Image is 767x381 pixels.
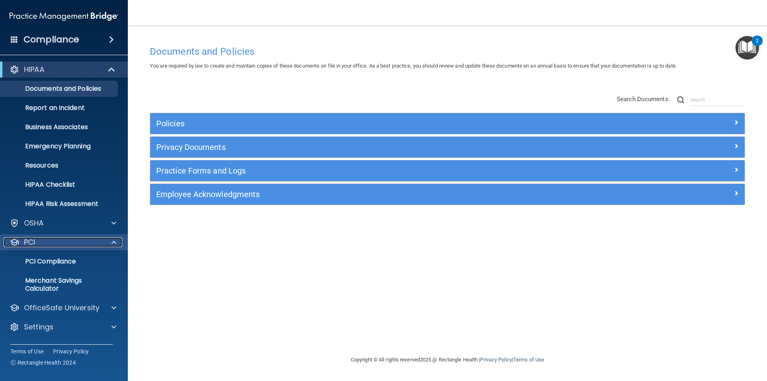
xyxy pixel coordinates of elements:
[5,85,114,93] p: Documents and Policies
[5,123,114,131] p: Business Associates
[24,34,79,45] h4: Compliance
[10,8,118,24] img: PMB logo
[53,347,89,355] a: Privacy Policy
[156,190,590,199] h5: Employee Acknowledgments
[690,94,745,106] input: Search
[5,181,114,189] p: HIPAA Checklist
[756,41,759,51] div: 2
[735,36,759,60] button: Open Resource Center, 2 new notifications
[5,104,114,112] p: Report an Incident
[480,357,512,363] a: Privacy Policy
[5,142,114,150] p: Emergency Planning
[156,141,739,154] a: Privacy Documents
[156,166,590,175] h5: Practice Forms and Logs
[150,63,677,69] span: You are required by law to create and maintain copies of these documents on file in your office. ...
[156,164,739,177] a: Practice Forms and Logs
[156,188,739,201] a: Employee Acknowledgments
[5,257,114,265] p: PCI Compliance
[617,96,670,103] span: Search Documents:
[156,119,590,128] h5: Policies
[5,200,114,208] p: HIPAA Risk Assessment
[629,324,757,356] iframe: Drift Widget Chat Controller
[10,322,116,332] a: Settings
[156,117,739,130] a: Policies
[150,46,745,57] h4: Documents and Policies
[24,322,54,332] p: Settings
[5,277,114,293] p: Merchant Savings Calculator
[156,143,590,152] h5: Privacy Documents
[10,237,116,247] a: PCI
[5,162,114,170] p: Resources
[10,347,44,355] a: Terms of Use
[513,357,544,363] a: Terms of Use
[24,237,35,247] p: PCI
[10,218,116,228] a: OSHA
[10,303,116,313] a: OfficeSafe University
[24,65,44,74] p: HIPAA
[24,303,99,313] p: OfficeSafe University
[677,96,684,104] img: ic-search.3b580494.png
[302,347,593,373] div: Copyright © All rights reserved 2025 @ Rectangle Health | |
[10,65,116,74] a: HIPAA
[24,218,44,228] p: OSHA
[10,359,76,367] span: Ⓒ Rectangle Health 2024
